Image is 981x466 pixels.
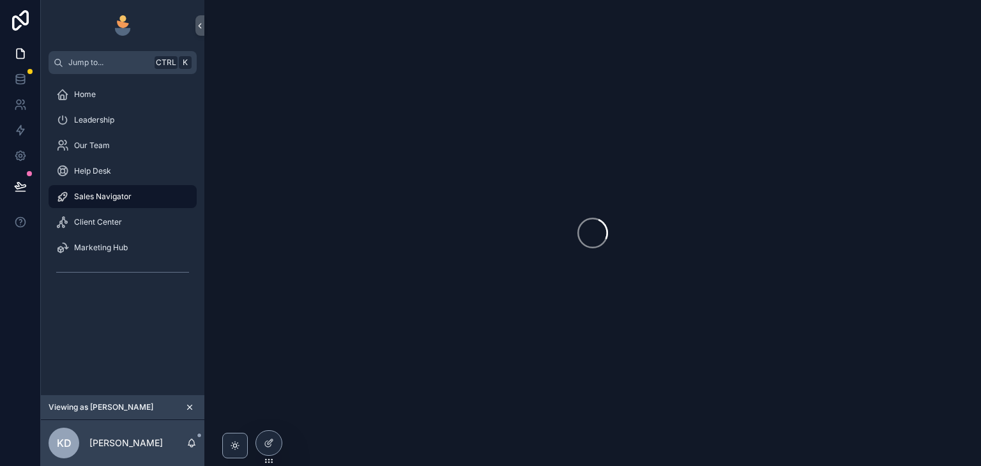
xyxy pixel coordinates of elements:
[57,435,72,451] span: KD
[180,57,190,68] span: K
[74,243,128,253] span: Marketing Hub
[49,211,197,234] a: Client Center
[155,56,178,69] span: Ctrl
[74,192,132,202] span: Sales Navigator
[74,140,110,151] span: Our Team
[49,160,197,183] a: Help Desk
[49,83,197,106] a: Home
[74,89,96,100] span: Home
[89,437,163,449] p: [PERSON_NAME]
[49,51,197,74] button: Jump to...CtrlK
[74,217,122,227] span: Client Center
[74,166,111,176] span: Help Desk
[74,115,114,125] span: Leadership
[49,109,197,132] a: Leadership
[41,74,204,299] div: scrollable content
[49,134,197,157] a: Our Team
[49,185,197,208] a: Sales Navigator
[49,402,153,412] span: Viewing as [PERSON_NAME]
[49,236,197,259] a: Marketing Hub
[68,57,149,68] span: Jump to...
[112,15,133,36] img: App logo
